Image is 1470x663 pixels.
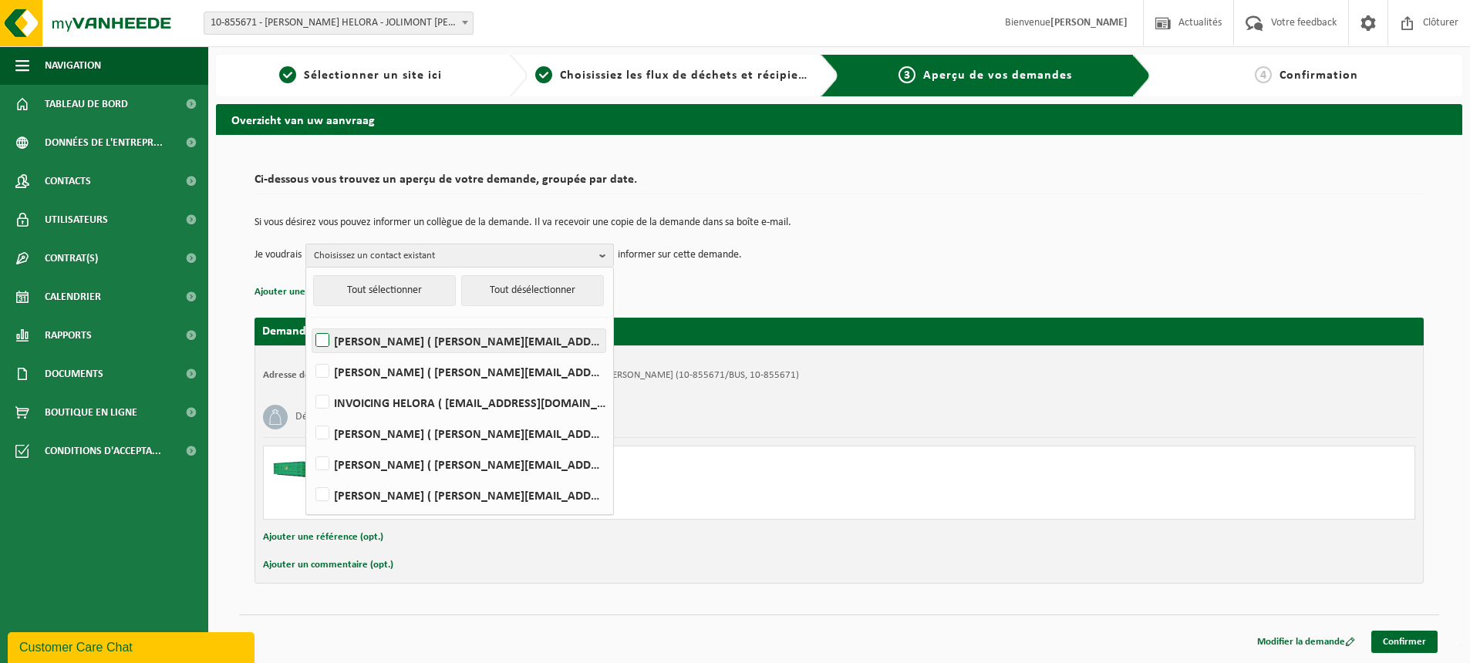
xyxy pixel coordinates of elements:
[314,244,593,268] span: Choisissez un contact existant
[923,69,1072,82] span: Aperçu de vos demandes
[45,393,137,432] span: Boutique en ligne
[255,244,302,267] p: Je voudrais
[204,12,474,35] span: 10-855671 - CHU HELORA - JOLIMONT KENNEDY - MONS
[263,527,383,547] button: Ajouter une référence (opt.)
[45,432,161,470] span: Conditions d'accepta...
[45,316,92,355] span: Rapports
[313,275,456,306] button: Tout sélectionner
[45,200,108,239] span: Utilisateurs
[255,282,375,302] button: Ajouter une référence (opt.)
[1371,631,1438,653] a: Confirmer
[333,479,901,491] div: Enlever et placer conteneur vide
[535,66,808,85] a: 2Choisissiez les flux de déchets et récipients
[45,85,128,123] span: Tableau de bord
[45,239,98,278] span: Contrat(s)
[1280,69,1358,82] span: Confirmation
[535,66,552,83] span: 2
[224,66,497,85] a: 1Sélectionner un site ici
[312,360,605,383] label: [PERSON_NAME] ( [PERSON_NAME][EMAIL_ADDRESS][DOMAIN_NAME] )
[899,66,915,83] span: 3
[304,69,442,82] span: Sélectionner un site ici
[255,217,1424,228] p: Si vous désirez vous pouvez informer un collègue de la demande. Il va recevoir une copie de la de...
[271,454,318,477] img: HK-XC-20-GN-00.png
[560,69,817,82] span: Choisissiez les flux de déchets et récipients
[45,355,103,393] span: Documents
[312,453,605,476] label: [PERSON_NAME] ( [PERSON_NAME][EMAIL_ADDRESS][PERSON_NAME][DOMAIN_NAME] )
[312,483,605,507] label: [PERSON_NAME] ( [PERSON_NAME][EMAIL_ADDRESS][PERSON_NAME][DOMAIN_NAME] )
[263,555,393,575] button: Ajouter un commentaire (opt.)
[1246,631,1367,653] a: Modifier la demande
[312,329,605,352] label: [PERSON_NAME] ( [PERSON_NAME][EMAIL_ADDRESS][DOMAIN_NAME] )
[305,244,614,267] button: Choisissez un contact existant
[204,12,473,34] span: 10-855671 - CHU HELORA - JOLIMONT KENNEDY - MONS
[1050,17,1128,29] strong: [PERSON_NAME]
[45,162,91,200] span: Contacts
[263,370,360,380] strong: Adresse de placement:
[45,123,163,162] span: Données de l'entrepr...
[45,46,101,85] span: Navigation
[8,629,258,663] iframe: chat widget
[255,173,1424,194] h2: Ci-dessous vous trouvez un aperçu de votre demande, groupée par date.
[312,422,605,445] label: [PERSON_NAME] ( [PERSON_NAME][EMAIL_ADDRESS][DOMAIN_NAME] )
[312,391,605,414] label: INVOICING HELORA ( [EMAIL_ADDRESS][DOMAIN_NAME] )
[279,66,296,83] span: 1
[45,278,101,316] span: Calendrier
[262,325,379,338] strong: Demande pour [DATE]
[618,244,742,267] p: informer sur cette demande.
[333,499,901,511] div: Nombre: 1
[1255,66,1272,83] span: 4
[216,104,1462,134] h2: Overzicht van uw aanvraag
[295,405,407,429] h3: Déchets industriels banals
[461,275,604,306] button: Tout désélectionner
